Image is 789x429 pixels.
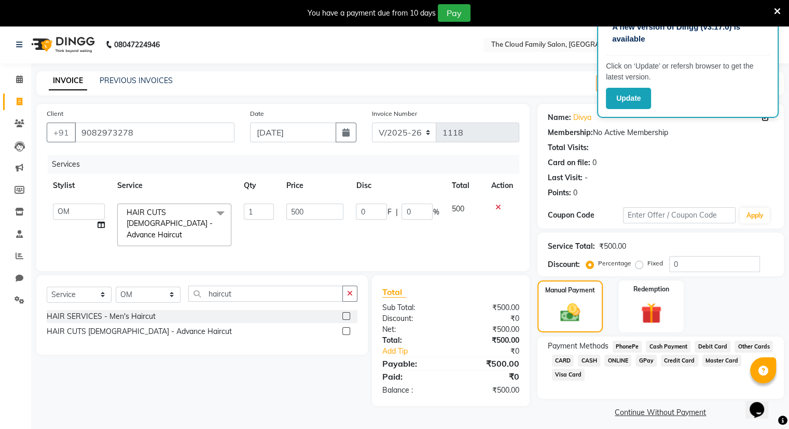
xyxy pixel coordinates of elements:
input: Search by Name/Mobile/Email/Code [75,123,234,142]
div: ₹0 [463,346,527,357]
button: Update [606,88,651,109]
label: Fixed [647,259,663,268]
span: Debit Card [695,341,730,353]
div: Payable: [375,357,451,370]
button: Apply [740,208,769,223]
span: Credit Card [661,355,698,367]
div: HAIR CUTS [DEMOGRAPHIC_DATA] - Advance Haircut [47,326,232,337]
div: Net: [375,324,451,335]
th: Stylist [47,174,111,197]
a: Add Tip [375,346,463,357]
span: GPay [635,355,657,367]
div: Sub Total: [375,302,451,313]
div: Service Total: [548,241,595,252]
span: % [433,207,439,218]
div: - [585,172,588,183]
div: ₹0 [451,370,527,383]
button: Pay [438,4,470,22]
span: F [387,207,391,218]
span: Cash Payment [646,341,690,353]
th: Qty [238,174,280,197]
div: ₹500.00 [451,302,527,313]
div: 0 [592,157,597,168]
div: ₹0 [451,313,527,324]
div: ₹500.00 [451,335,527,346]
iframe: chat widget [745,387,779,419]
th: Action [485,174,519,197]
div: Name: [548,112,571,123]
label: Percentage [598,259,631,268]
span: Visa Card [552,369,585,381]
p: Click on ‘Update’ or refersh browser to get the latest version. [606,61,770,83]
div: Discount: [375,313,451,324]
div: ₹500.00 [451,385,527,396]
div: Last Visit: [548,172,583,183]
img: _gift.svg [634,300,668,326]
span: PhonePe [613,341,642,353]
label: Invoice Number [372,109,417,118]
div: No Active Membership [548,127,773,138]
a: Continue Without Payment [539,407,782,418]
div: Total: [375,335,451,346]
b: 08047224946 [114,30,160,59]
th: Service [111,174,238,197]
span: ONLINE [604,355,631,367]
label: Client [47,109,63,118]
div: Points: [548,187,571,198]
a: x [182,230,187,239]
div: Services [48,155,527,174]
span: Master Card [702,355,742,367]
div: Coupon Code [548,210,623,221]
div: Card on file: [548,157,590,168]
label: Date [250,109,264,118]
div: Paid: [375,370,451,383]
a: INVOICE [49,72,87,90]
span: Total [382,287,406,298]
span: | [395,207,397,218]
div: ₹500.00 [451,324,527,335]
span: CASH [578,355,600,367]
th: Disc [350,174,445,197]
span: 500 [451,204,464,213]
a: PREVIOUS INVOICES [100,76,173,85]
a: Divya [573,112,591,123]
label: Manual Payment [545,286,595,295]
th: Total [445,174,485,197]
label: Redemption [633,285,669,294]
div: Total Visits: [548,142,589,153]
div: ₹500.00 [451,357,527,370]
span: Other Cards [735,341,773,353]
div: ₹500.00 [599,241,626,252]
span: CARD [552,355,574,367]
div: You have a payment due from 10 days [308,8,436,19]
div: Membership: [548,127,593,138]
button: Create New [596,75,656,91]
input: Search or Scan [188,286,343,302]
img: _cash.svg [554,301,586,324]
div: 0 [573,187,577,198]
img: logo [26,30,98,59]
p: A new version of Dingg (v3.17.0) is available [612,21,764,45]
button: +91 [47,123,76,142]
th: Price [280,174,350,197]
input: Enter Offer / Coupon Code [623,207,736,223]
div: Balance : [375,385,451,396]
span: HAIR CUTS [DEMOGRAPHIC_DATA] - Advance Haircut [127,208,213,239]
div: Discount: [548,259,580,270]
span: Payment Methods [548,341,608,352]
div: HAIR SERVICES - Men's Haircut [47,311,156,322]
